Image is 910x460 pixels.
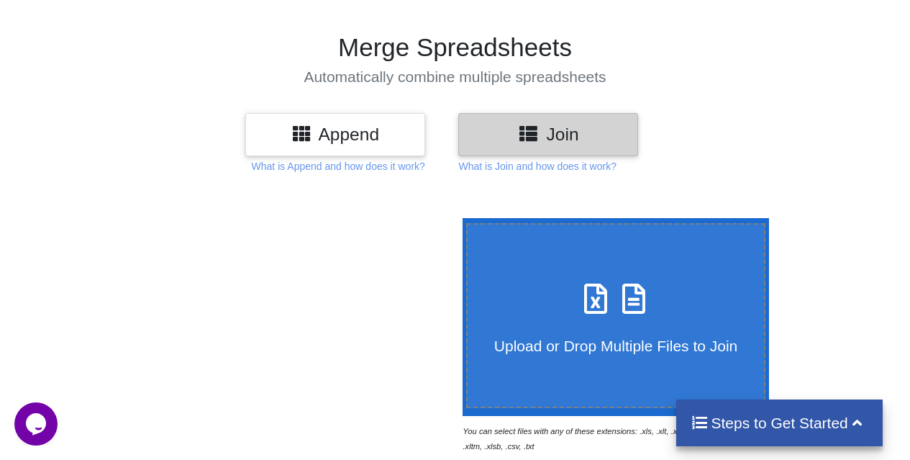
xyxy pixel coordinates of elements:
[463,427,750,451] i: You can select files with any of these extensions: .xls, .xlt, .xlm, .xlsx, .xlsm, .xltx, .xltm, ...
[691,414,868,432] h4: Steps to Get Started
[458,159,616,173] p: What is Join and how does it work?
[256,124,414,145] h3: Append
[494,338,737,354] span: Upload or Drop Multiple Files to Join
[252,159,425,173] p: What is Append and how does it work?
[14,402,60,446] iframe: chat widget
[469,124,627,145] h3: Join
